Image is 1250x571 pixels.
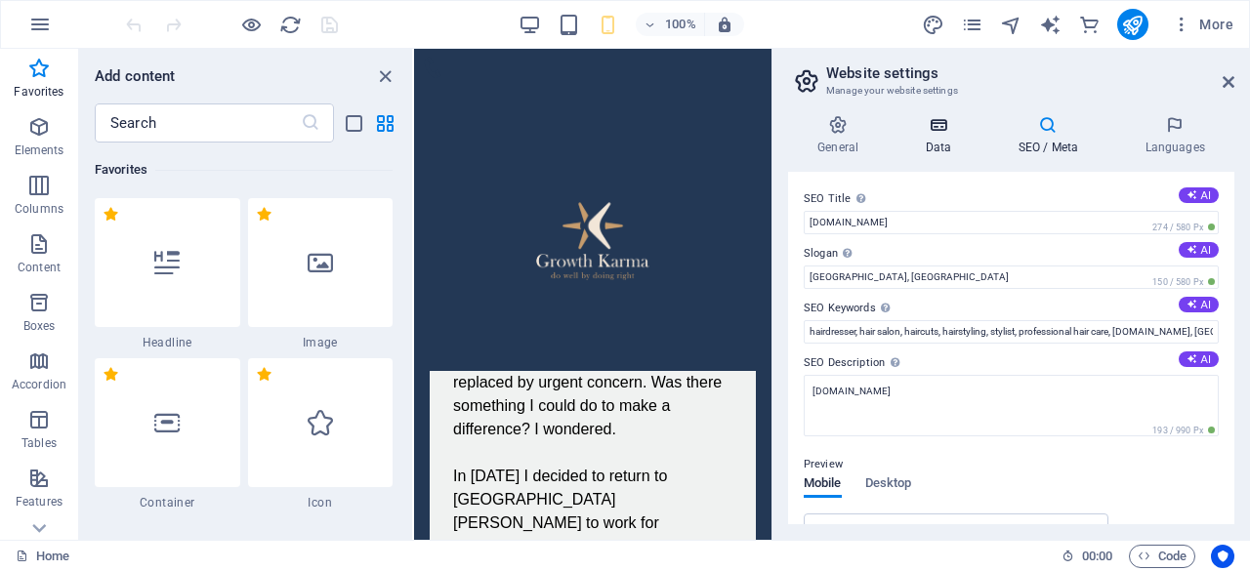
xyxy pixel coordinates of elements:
p: Content [18,260,61,275]
button: pages [961,13,984,36]
span: Desktop [865,471,912,499]
button: More [1164,9,1241,40]
h2: Website settings [826,64,1234,82]
label: SEO Keywords [804,297,1219,320]
button: text_generator [1039,13,1062,36]
button: SEO Title [1179,187,1219,203]
button: navigator [1000,13,1023,36]
span: 00 00 [1082,545,1112,568]
h6: Add content [95,64,176,88]
button: list-view [342,111,365,135]
button: Code [1129,545,1195,568]
button: SEO Keywords [1179,297,1219,312]
a: Click to cancel selection. Double-click to open Pages [16,545,69,568]
p: Features [16,494,62,510]
button: publish [1117,9,1148,40]
span: More [1172,15,1233,34]
span: Remove from favorites [103,206,119,223]
span: Mobile [804,471,842,499]
h4: Data [896,115,988,156]
i: Navigator [1000,14,1022,36]
label: Slogan [804,242,1219,265]
p: Favorites [14,84,63,100]
h3: Manage your website settings [826,82,1195,100]
span: Icon [248,495,394,510]
h6: Session time [1062,545,1113,568]
span: Headline [95,335,240,350]
i: Pages (Ctrl+Alt+S) [961,14,983,36]
i: Publish [1121,14,1144,36]
p: Elements [15,143,64,158]
p: Columns [15,201,63,217]
span: Remove from favorites [103,366,119,383]
button: Slogan [1179,242,1219,258]
i: Commerce [1078,14,1101,36]
div: Headline [95,198,240,350]
button: design [922,13,945,36]
div: Icon [248,358,394,510]
label: SEO Title [804,187,1219,211]
button: Usercentrics [1211,545,1234,568]
h6: 100% [665,13,696,36]
span: Image [248,335,394,350]
h4: General [788,115,896,156]
i: Reload page [279,14,302,36]
span: Remove from favorites [256,206,272,223]
button: grid-view [373,111,396,135]
span: 274 / 580 Px [1148,221,1219,234]
button: SEO Description [1179,351,1219,367]
span: Code [1138,545,1187,568]
label: SEO Description [804,351,1219,375]
button: 100% [636,13,705,36]
p: Preview [804,453,843,476]
span: Container [95,495,240,510]
span: : [1096,549,1099,563]
span: Remove from favorites [256,366,272,383]
span: 193 / 990 Px [1148,424,1219,437]
h6: Favorites [95,158,393,182]
input: Slogan... [804,265,1219,289]
div: Image [248,198,394,350]
p: Accordion [12,377,66,392]
button: close panel [373,64,396,88]
p: Boxes [23,318,56,334]
i: AI Writer [1039,14,1062,36]
button: Click here to leave preview mode and continue editing [239,13,263,36]
div: Container [95,358,240,510]
h4: Languages [1115,115,1234,156]
button: commerce [1078,13,1102,36]
input: Search [95,103,301,143]
button: reload [278,13,302,36]
span: 150 / 580 Px [1148,275,1219,289]
h4: SEO / Meta [988,115,1115,156]
p: Tables [21,435,57,451]
i: Design (Ctrl+Alt+Y) [922,14,944,36]
div: Preview [804,476,911,513]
